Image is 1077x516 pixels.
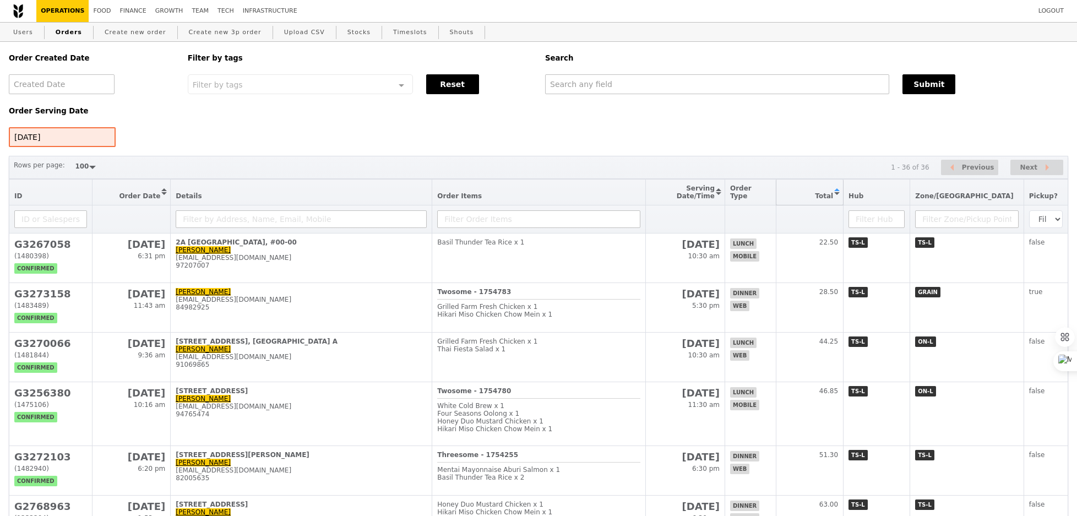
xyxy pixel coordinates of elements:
span: lunch [730,338,757,348]
span: false [1029,501,1045,508]
span: false [1029,451,1045,459]
a: Upload CSV [280,23,329,42]
div: 2A [GEOGRAPHIC_DATA], #00-00 [176,238,427,246]
input: Filter Order Items [437,210,640,228]
span: Zone/[GEOGRAPHIC_DATA] [915,192,1014,200]
span: ID [14,192,22,200]
div: (1482940) [14,465,87,472]
b: Twosome - 1754780 [437,387,511,395]
h2: [DATE] [651,288,720,300]
h2: [DATE] [651,387,720,399]
span: TS-L [915,237,934,248]
span: Grilled Farm Fresh Chicken x 1 [437,303,537,311]
a: Timeslots [389,23,431,42]
div: 97207007 [176,262,427,269]
span: Previous [962,161,994,174]
span: White Cold Brew x 1 [437,402,504,410]
div: 84982925 [176,303,427,311]
span: dinner [730,288,759,298]
b: Twosome - 1754783 [437,288,511,296]
h2: G3270066 [14,338,87,349]
div: [EMAIL_ADDRESS][DOMAIN_NAME] [176,296,427,303]
span: lunch [730,387,757,398]
h5: Order Serving Date [9,107,175,115]
span: Hub [848,192,863,200]
span: false [1029,338,1045,345]
a: [PERSON_NAME] [176,288,231,296]
span: 10:30 am [688,351,720,359]
div: [STREET_ADDRESS] [176,387,427,395]
h2: [DATE] [97,501,166,512]
label: Rows per page: [14,160,65,171]
div: (1480398) [14,252,87,260]
span: 11:43 am [134,302,165,309]
span: 10:16 am [134,401,165,409]
span: confirmed [14,313,57,323]
span: confirmed [14,476,57,486]
h2: [DATE] [651,338,720,349]
button: Submit [902,74,955,94]
span: 6:20 pm [138,465,165,472]
span: web [730,301,749,311]
span: TS-L [915,450,934,460]
img: Grain logo [13,4,23,18]
span: Filter by tags [193,79,243,89]
span: 44.25 [819,338,838,345]
span: false [1029,238,1045,246]
a: [PERSON_NAME] [176,459,231,466]
h2: G3272103 [14,451,87,463]
span: dinner [730,501,759,511]
div: [STREET_ADDRESS][PERSON_NAME] [176,451,427,459]
div: Honey Duo Mustard Chicken x 1 [437,501,640,508]
a: Shouts [445,23,478,42]
div: [STREET_ADDRESS], [GEOGRAPHIC_DATA] A [176,338,427,345]
span: TS-L [848,386,868,396]
input: Filter Zone/Pickup Point [915,210,1019,228]
span: lunch [730,238,757,249]
input: ID or Salesperson name [14,210,87,228]
a: Users [9,23,37,42]
span: dinner [730,451,759,461]
span: TS-L [848,287,868,297]
h2: [DATE] [97,387,166,399]
span: mobile [730,251,759,262]
h2: [DATE] [97,451,166,463]
span: TS-L [915,499,934,510]
a: [PERSON_NAME] [176,508,231,516]
span: GRAIN [915,287,940,297]
div: (1483489) [14,302,87,309]
span: 6:30 pm [692,465,720,472]
div: Thai Fiesta Salad x 1 [437,345,640,353]
h2: G3256380 [14,387,87,399]
span: TS-L [848,450,868,460]
span: Details [176,192,202,200]
h2: [DATE] [651,451,720,463]
input: Filter Hub [848,210,905,228]
span: TS-L [848,237,868,248]
span: confirmed [14,263,57,274]
span: 11:30 am [688,401,720,409]
div: 82005635 [176,474,427,482]
span: true [1029,288,1043,296]
span: Pickup? [1029,192,1058,200]
h5: Order Created Date [9,54,175,62]
span: 9:36 am [138,351,165,359]
span: 5:30 pm [692,302,720,309]
div: 94765474 [176,410,427,418]
span: Hikari Miso Chicken Chow Mein x 1 [437,425,552,433]
span: confirmed [14,412,57,422]
span: Order Type [730,184,752,200]
a: [PERSON_NAME] [176,345,231,353]
span: TS-L [848,499,868,510]
a: [PERSON_NAME] [176,395,231,403]
a: Orders [51,23,86,42]
input: Filter by Address, Name, Email, Mobile [176,210,427,228]
h2: G2768963 [14,501,87,512]
h2: [DATE] [97,338,166,349]
span: 6:31 pm [138,252,165,260]
span: Hikari Miso Chicken Chow Mein x 1 [437,311,552,318]
b: Threesome - 1754255 [437,451,518,459]
h2: G3273158 [14,288,87,300]
div: Grilled Farm Fresh Chicken x 1 [437,338,640,345]
a: Stocks [343,23,375,42]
